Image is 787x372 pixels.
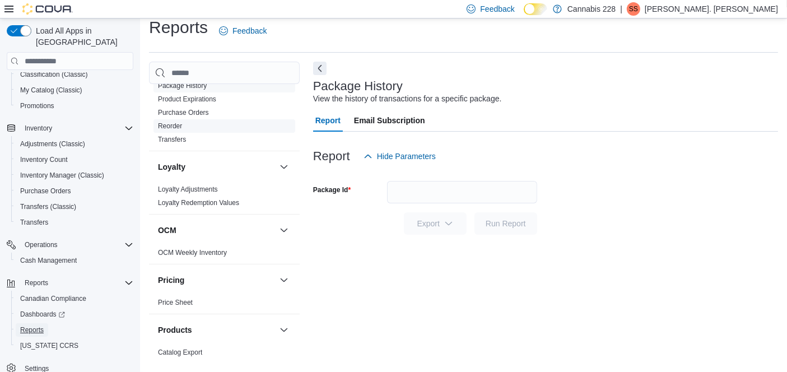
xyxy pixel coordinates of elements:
[25,124,52,133] span: Inventory
[377,151,436,162] span: Hide Parameters
[524,3,547,15] input: Dark Mode
[11,306,138,322] a: Dashboards
[158,82,207,90] a: Package History
[629,2,638,16] span: SS
[158,298,193,307] span: Price Sheet
[20,86,82,95] span: My Catalog (Classic)
[158,361,216,370] span: Products to Archive
[158,185,218,194] span: Loyalty Adjustments
[25,278,48,287] span: Reports
[158,362,216,370] a: Products to Archive
[158,199,239,207] a: Loyalty Redemption Values
[20,218,48,227] span: Transfers
[20,139,85,148] span: Adjustments (Classic)
[20,122,133,135] span: Inventory
[11,338,138,354] button: [US_STATE] CCRS
[480,3,514,15] span: Feedback
[277,224,291,237] button: OCM
[16,216,133,229] span: Transfers
[20,238,133,252] span: Operations
[20,202,76,211] span: Transfers (Classic)
[16,184,76,198] a: Purchase Orders
[158,109,209,117] a: Purchase Orders
[2,120,138,136] button: Inventory
[567,2,616,16] p: Cannabis 228
[16,323,48,337] a: Reports
[16,153,133,166] span: Inventory Count
[16,99,59,113] a: Promotions
[158,136,186,143] a: Transfers
[11,168,138,183] button: Inventory Manager (Classic)
[16,68,133,81] span: Classification (Classic)
[16,254,133,267] span: Cash Management
[11,152,138,168] button: Inventory Count
[16,169,109,182] a: Inventory Manager (Classic)
[215,20,271,42] a: Feedback
[20,70,88,79] span: Classification (Classic)
[11,82,138,98] button: My Catalog (Classic)
[20,256,77,265] span: Cash Management
[20,276,53,290] button: Reports
[20,325,44,334] span: Reports
[149,246,300,264] div: OCM
[16,339,83,352] a: [US_STATE] CCRS
[411,212,460,235] span: Export
[2,237,138,253] button: Operations
[16,254,81,267] a: Cash Management
[158,348,202,357] span: Catalog Export
[354,109,425,132] span: Email Subscription
[158,108,209,117] span: Purchase Orders
[11,183,138,199] button: Purchase Orders
[359,145,440,168] button: Hide Parameters
[16,99,133,113] span: Promotions
[20,101,54,110] span: Promotions
[149,183,300,214] div: Loyalty
[158,185,218,193] a: Loyalty Adjustments
[31,25,133,48] span: Load All Apps in [GEOGRAPHIC_DATA]
[20,341,78,350] span: [US_STATE] CCRS
[20,171,104,180] span: Inventory Manager (Classic)
[158,135,186,144] span: Transfers
[11,136,138,152] button: Adjustments (Classic)
[11,322,138,338] button: Reports
[486,218,526,229] span: Run Report
[20,155,68,164] span: Inventory Count
[474,212,537,235] button: Run Report
[158,122,182,131] span: Reorder
[16,308,133,321] span: Dashboards
[158,249,227,257] a: OCM Weekly Inventory
[11,199,138,215] button: Transfers (Classic)
[16,83,133,97] span: My Catalog (Classic)
[313,185,351,194] label: Package Id
[158,161,275,173] button: Loyalty
[158,348,202,356] a: Catalog Export
[11,291,138,306] button: Canadian Compliance
[16,137,90,151] a: Adjustments (Classic)
[313,150,350,163] h3: Report
[25,240,58,249] span: Operations
[158,95,216,104] span: Product Expirations
[313,80,403,93] h3: Package History
[20,187,71,196] span: Purchase Orders
[16,292,133,305] span: Canadian Compliance
[313,62,327,75] button: Next
[20,122,57,135] button: Inventory
[16,292,91,305] a: Canadian Compliance
[149,16,208,39] h1: Reports
[158,275,184,286] h3: Pricing
[277,160,291,174] button: Loyalty
[11,67,138,82] button: Classification (Classic)
[16,184,133,198] span: Purchase Orders
[16,200,133,213] span: Transfers (Classic)
[232,25,267,36] span: Feedback
[16,83,87,97] a: My Catalog (Classic)
[158,95,216,103] a: Product Expirations
[11,98,138,114] button: Promotions
[158,299,193,306] a: Price Sheet
[16,169,133,182] span: Inventory Manager (Classic)
[158,275,275,286] button: Pricing
[149,296,300,314] div: Pricing
[11,253,138,268] button: Cash Management
[16,153,72,166] a: Inventory Count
